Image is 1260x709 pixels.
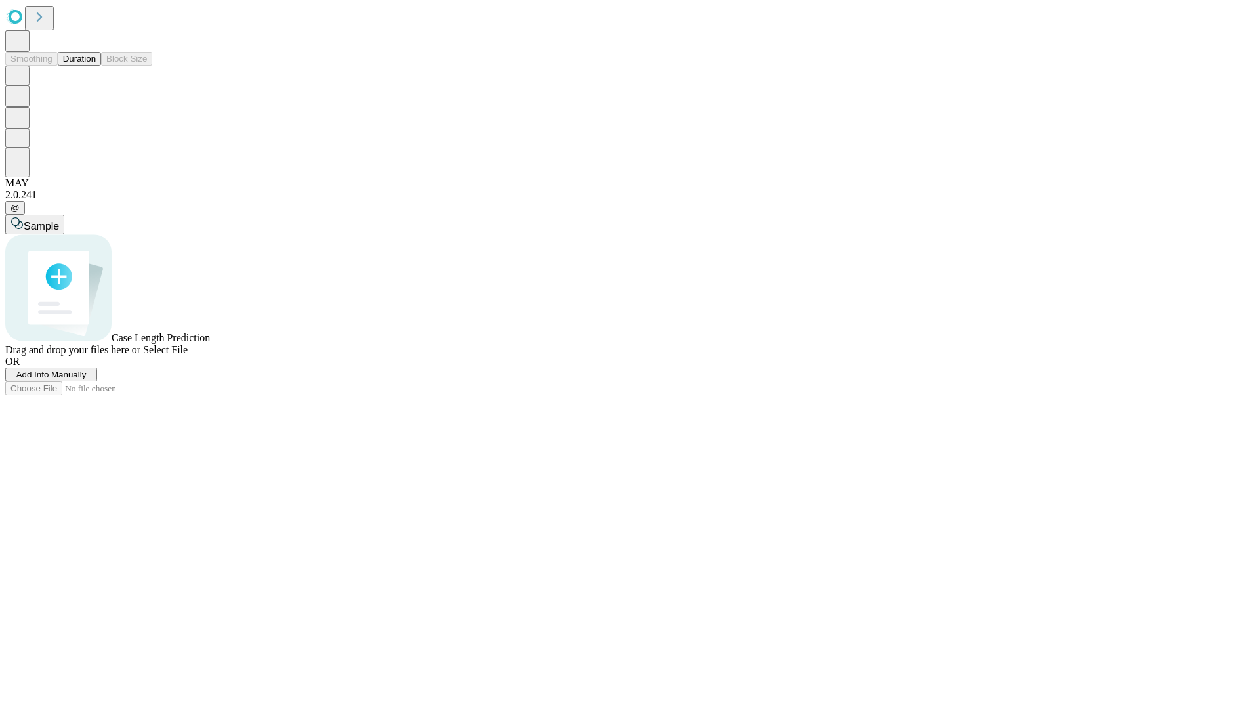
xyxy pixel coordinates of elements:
[5,189,1255,201] div: 2.0.241
[112,332,210,343] span: Case Length Prediction
[5,215,64,234] button: Sample
[16,370,87,379] span: Add Info Manually
[5,177,1255,189] div: MAY
[5,356,20,367] span: OR
[24,221,59,232] span: Sample
[58,52,101,66] button: Duration
[5,368,97,381] button: Add Info Manually
[101,52,152,66] button: Block Size
[143,344,188,355] span: Select File
[5,201,25,215] button: @
[10,203,20,213] span: @
[5,344,140,355] span: Drag and drop your files here or
[5,52,58,66] button: Smoothing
